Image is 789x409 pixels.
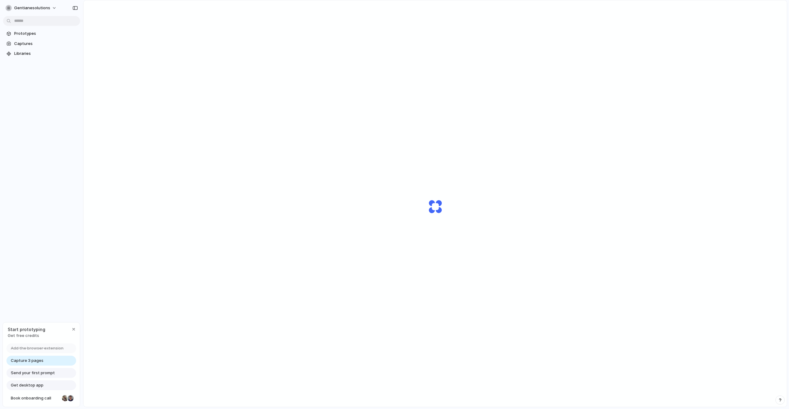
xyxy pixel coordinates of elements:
span: Captures [14,41,78,47]
span: Get desktop app [11,382,43,388]
button: gentianesolutions [3,3,60,13]
div: Christian Iacullo [67,395,74,402]
span: Prototypes [14,30,78,37]
a: Libraries [3,49,80,58]
a: Captures [3,39,80,48]
span: Start prototyping [8,326,45,333]
a: Prototypes [3,29,80,38]
span: Libraries [14,51,78,57]
a: Get desktop app [6,380,76,390]
span: Get free credits [8,333,45,339]
div: Nicole Kubica [61,395,69,402]
span: Add the browser extension [11,345,63,351]
a: Book onboarding call [6,393,76,403]
span: Book onboarding call [11,395,59,401]
span: Send your first prompt [11,370,55,376]
span: gentianesolutions [14,5,50,11]
span: Capture 3 pages [11,358,43,364]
